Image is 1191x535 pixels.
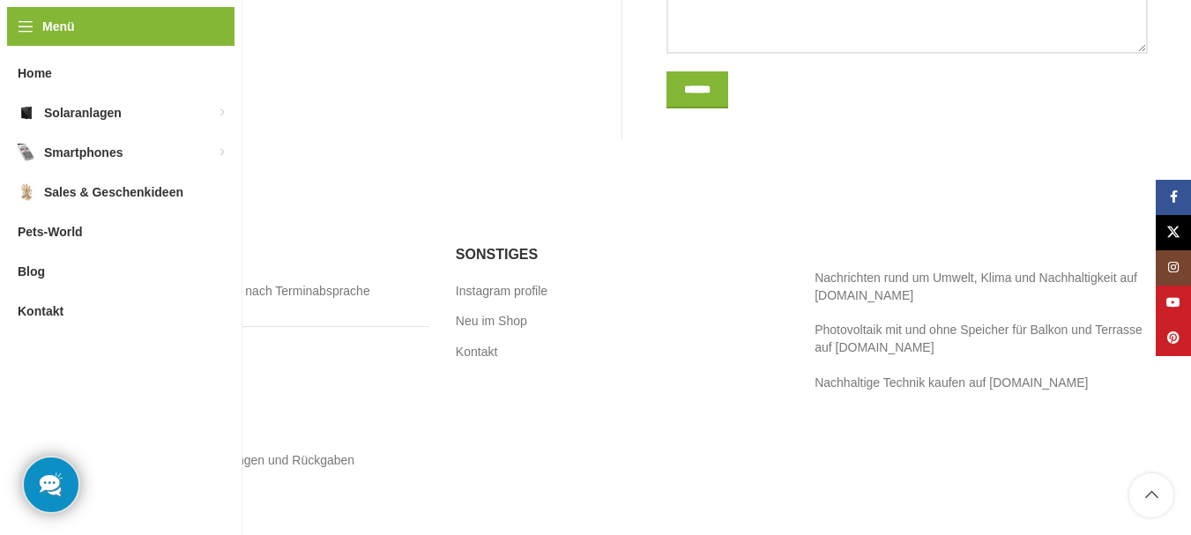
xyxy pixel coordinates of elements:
[456,245,788,264] h5: Sonstiges
[97,353,429,373] h5: Wichtige seiten
[1129,473,1173,517] a: Scroll to top button
[815,271,1137,302] a: Nachrichten rund um Umwelt, Klima und Nachhaltigkeit auf [DOMAIN_NAME]
[1156,180,1191,215] a: Facebook Social Link
[456,313,529,331] a: Neu im Shop
[1156,215,1191,250] a: X Social Link
[18,295,63,327] span: Kontakt
[18,256,45,287] span: Blog
[18,57,52,89] span: Home
[97,245,429,264] h5: Abholung
[42,17,75,36] span: Menü
[18,183,35,201] img: Sales & Geschenkideen
[18,104,35,122] img: Solaranlagen
[44,97,122,129] span: Solaranlagen
[815,323,1143,354] a: Photovoltaik mit und ohne Speicher für Balkon und Terrasse auf [DOMAIN_NAME]
[18,216,83,248] span: Pets-World
[815,375,1088,390] a: Nachhaltige Technik kaufen auf [DOMAIN_NAME]
[1156,286,1191,321] a: YouTube Social Link
[1156,250,1191,286] a: Instagram Social Link
[1156,321,1191,356] a: Pinterest Social Link
[44,137,123,168] span: Smartphones
[456,344,499,361] a: Kontakt
[456,283,549,301] a: Instagram profile
[18,144,35,161] img: Smartphones
[44,176,183,208] span: Sales & Geschenkideen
